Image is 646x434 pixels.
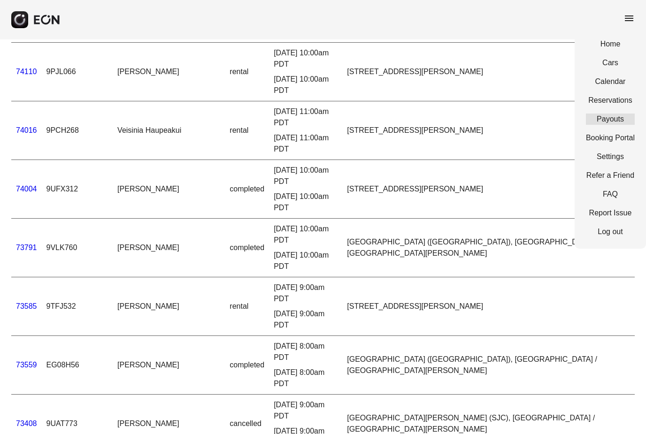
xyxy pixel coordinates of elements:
a: Settings [586,151,635,162]
td: completed [225,219,269,277]
a: Refer a Friend [586,170,635,181]
a: Report Issue [586,207,635,219]
a: 73791 [16,244,37,251]
td: completed [225,160,269,219]
a: Booking Portal [586,132,635,144]
td: [PERSON_NAME] [113,43,225,101]
div: [DATE] 9:00am PDT [274,399,338,422]
td: rental [225,277,269,336]
a: 73408 [16,419,37,427]
a: 73559 [16,361,37,369]
div: [DATE] 11:00am PDT [274,106,338,129]
td: [STREET_ADDRESS][PERSON_NAME] [342,160,635,219]
td: 9UFX312 [42,160,113,219]
a: 74016 [16,126,37,134]
td: [GEOGRAPHIC_DATA] ([GEOGRAPHIC_DATA]), [GEOGRAPHIC_DATA] / [GEOGRAPHIC_DATA][PERSON_NAME] [342,219,635,277]
div: [DATE] 10:00am PDT [274,191,338,213]
td: 9TFJ532 [42,277,113,336]
div: [DATE] 8:00am PDT [274,367,338,389]
div: [DATE] 10:00am PDT [274,74,338,96]
td: [PERSON_NAME] [113,336,225,395]
td: [STREET_ADDRESS][PERSON_NAME] [342,43,635,101]
td: [PERSON_NAME] [113,277,225,336]
div: [DATE] 9:00am PDT [274,308,338,331]
td: [PERSON_NAME] [113,160,225,219]
div: [DATE] 9:00am PDT [274,282,338,305]
div: [DATE] 10:00am PDT [274,165,338,187]
td: 9PJL066 [42,43,113,101]
td: EG08H56 [42,336,113,395]
span: menu [623,13,635,24]
div: [DATE] 8:00am PDT [274,341,338,363]
a: 74004 [16,185,37,193]
td: rental [225,101,269,160]
a: 73585 [16,302,37,310]
td: 9PCH268 [42,101,113,160]
div: [DATE] 10:00am PDT [274,250,338,272]
td: [STREET_ADDRESS][PERSON_NAME] [342,101,635,160]
a: Reservations [586,95,635,106]
a: 74110 [16,68,37,76]
td: [GEOGRAPHIC_DATA] ([GEOGRAPHIC_DATA]), [GEOGRAPHIC_DATA] / [GEOGRAPHIC_DATA][PERSON_NAME] [342,336,635,395]
td: 9VLK760 [42,219,113,277]
div: [DATE] 10:00am PDT [274,47,338,70]
td: completed [225,336,269,395]
td: [STREET_ADDRESS][PERSON_NAME] [342,277,635,336]
a: Log out [586,226,635,237]
td: [PERSON_NAME] [113,219,225,277]
a: Home [586,38,635,50]
a: Cars [586,57,635,69]
div: [DATE] 10:00am PDT [274,223,338,246]
a: Calendar [586,76,635,87]
a: FAQ [586,189,635,200]
td: Veisinia Haupeakui [113,101,225,160]
div: [DATE] 11:00am PDT [274,132,338,155]
td: rental [225,43,269,101]
a: Payouts [586,114,635,125]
